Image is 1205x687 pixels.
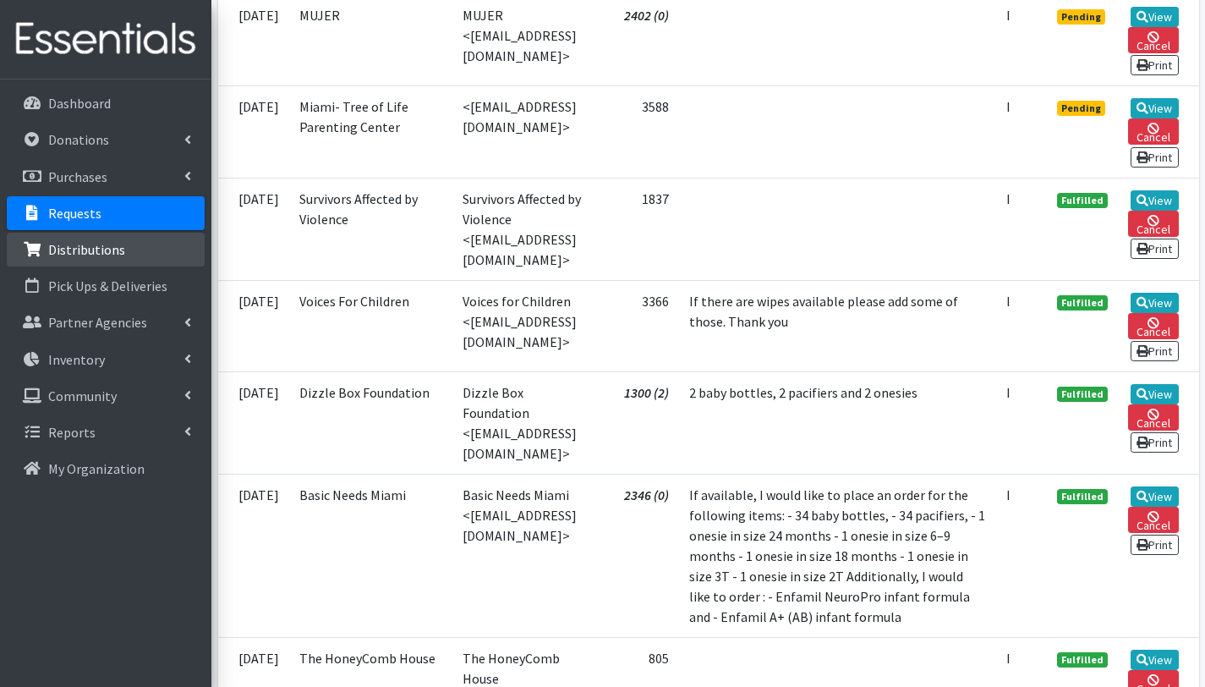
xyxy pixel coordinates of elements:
[289,474,452,637] td: Basic Needs Miami
[1006,190,1011,207] abbr: Individual
[1131,98,1179,118] a: View
[1131,486,1179,507] a: View
[1006,98,1011,115] abbr: Individual
[1131,55,1179,75] a: Print
[289,178,452,280] td: Survivors Affected by Violence
[679,280,996,371] td: If there are wipes available please add some of those. Thank you
[7,86,205,120] a: Dashboard
[452,474,599,637] td: Basic Needs Miami <[EMAIL_ADDRESS][DOMAIN_NAME]>
[1057,9,1105,25] span: Pending
[218,371,289,474] td: [DATE]
[7,123,205,157] a: Donations
[599,86,679,178] td: 3588
[1057,295,1108,311] span: Fulfilled
[1131,535,1179,555] a: Print
[48,387,117,404] p: Community
[289,371,452,474] td: Dizzle Box Foundation
[1006,7,1011,24] abbr: Individual
[1128,507,1179,533] a: Cancel
[1131,650,1179,670] a: View
[218,280,289,371] td: [DATE]
[48,168,107,185] p: Purchases
[1131,147,1179,168] a: Print
[1128,313,1179,339] a: Cancel
[599,474,679,637] td: 2346 (0)
[452,371,599,474] td: Dizzle Box Foundation <[EMAIL_ADDRESS][DOMAIN_NAME]>
[48,131,109,148] p: Donations
[7,343,205,376] a: Inventory
[7,452,205,486] a: My Organization
[7,196,205,230] a: Requests
[7,305,205,339] a: Partner Agencies
[48,351,105,368] p: Inventory
[599,371,679,474] td: 1300 (2)
[289,280,452,371] td: Voices For Children
[48,424,96,441] p: Reports
[1128,211,1179,237] a: Cancel
[218,86,289,178] td: [DATE]
[48,241,125,258] p: Distributions
[1006,293,1011,310] abbr: Individual
[1128,27,1179,53] a: Cancel
[452,178,599,280] td: Survivors Affected by Violence <[EMAIL_ADDRESS][DOMAIN_NAME]>
[48,314,147,331] p: Partner Agencies
[1057,489,1108,504] span: Fulfilled
[1057,193,1108,208] span: Fulfilled
[1131,341,1179,361] a: Print
[679,474,996,637] td: If available, I would like to place an order for the following items: - 34 baby bottles, - 34 pac...
[48,278,167,294] p: Pick Ups & Deliveries
[218,178,289,280] td: [DATE]
[7,379,205,413] a: Community
[1006,650,1011,667] abbr: Individual
[48,95,111,112] p: Dashboard
[1057,652,1108,668] span: Fulfilled
[452,86,599,178] td: <[EMAIL_ADDRESS][DOMAIN_NAME]>
[7,269,205,303] a: Pick Ups & Deliveries
[1131,293,1179,313] a: View
[1131,7,1179,27] a: View
[1131,432,1179,453] a: Print
[1006,486,1011,503] abbr: Individual
[452,280,599,371] td: Voices for Children <[EMAIL_ADDRESS][DOMAIN_NAME]>
[1128,118,1179,145] a: Cancel
[7,160,205,194] a: Purchases
[599,178,679,280] td: 1837
[218,474,289,637] td: [DATE]
[1057,387,1108,402] span: Fulfilled
[7,415,205,449] a: Reports
[7,233,205,267] a: Distributions
[599,280,679,371] td: 3366
[1057,101,1105,116] span: Pending
[48,460,145,477] p: My Organization
[1128,404,1179,431] a: Cancel
[7,11,205,68] img: HumanEssentials
[1131,384,1179,404] a: View
[289,86,452,178] td: Miami- Tree of Life Parenting Center
[1131,239,1179,259] a: Print
[679,371,996,474] td: 2 baby bottles, 2 pacifiers and 2 onesies
[48,205,101,222] p: Requests
[1006,384,1011,401] abbr: Individual
[1131,190,1179,211] a: View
